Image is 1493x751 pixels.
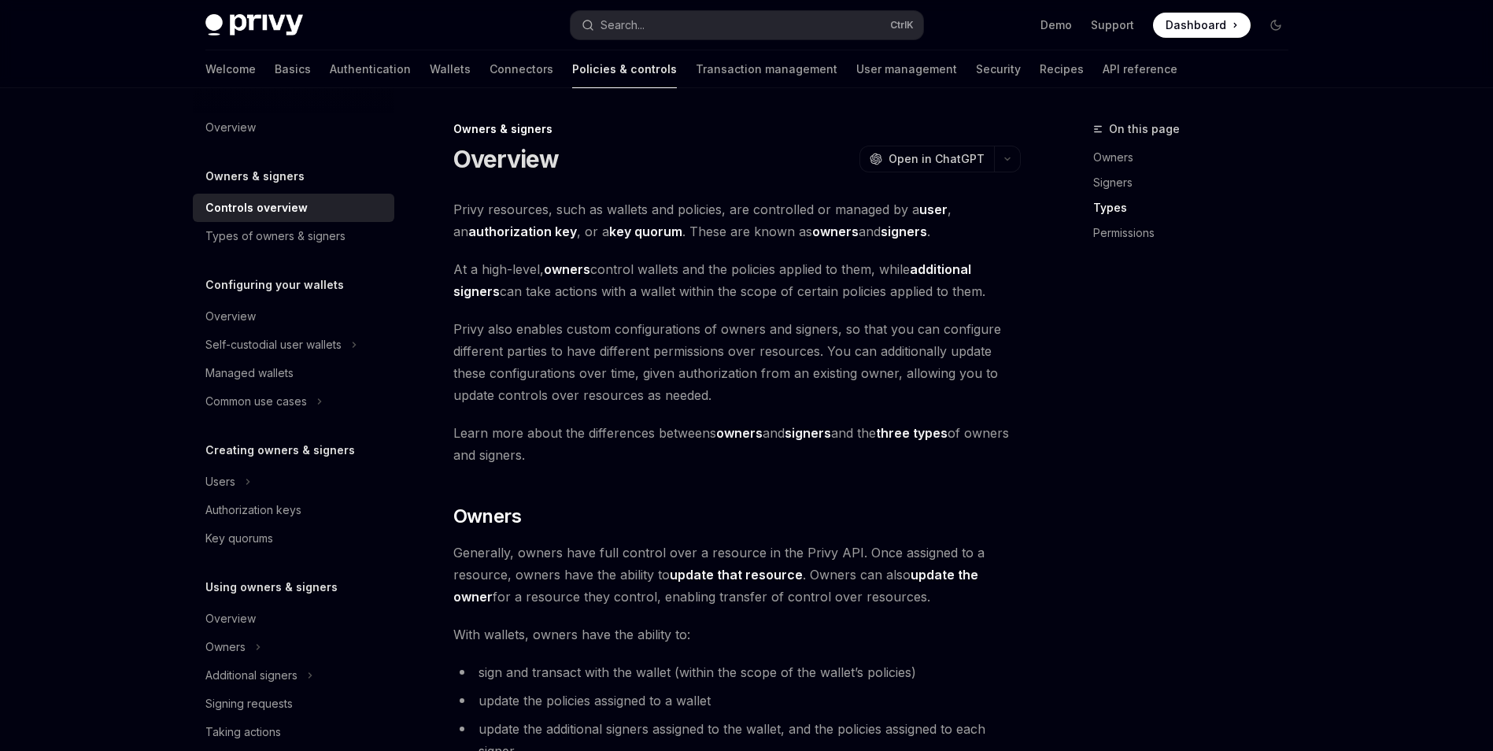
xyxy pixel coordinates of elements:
a: Recipes [1040,50,1084,88]
a: Basics [275,50,311,88]
button: Open in ChatGPT [859,146,994,172]
span: Learn more about the differences betweens and and the of owners and signers. [453,422,1021,466]
button: Owners [193,633,394,661]
div: Search... [601,16,645,35]
a: authorization key [468,224,577,240]
a: Overview [193,113,394,142]
strong: update that resource [670,567,803,583]
a: Overview [193,302,394,331]
strong: three types [876,425,948,441]
a: three types [876,425,948,442]
a: signers [785,425,831,442]
h5: Using owners & signers [205,578,338,597]
span: On this page [1109,120,1180,139]
span: Open in ChatGPT [889,151,985,167]
a: Permissions [1093,220,1301,246]
a: Controls overview [193,194,394,222]
a: Signing requests [193,690,394,718]
a: Taking actions [193,718,394,746]
div: Overview [205,307,256,326]
a: Connectors [490,50,553,88]
div: Signing requests [205,694,293,713]
button: Self-custodial user wallets [193,331,394,359]
button: Users [193,468,394,496]
span: Dashboard [1166,17,1226,33]
a: User management [856,50,957,88]
span: Ctrl K [890,19,914,31]
a: Demo [1040,17,1072,33]
div: Additional signers [205,666,297,685]
button: Toggle dark mode [1263,13,1288,38]
div: Types of owners & signers [205,227,346,246]
a: Key quorums [193,524,394,553]
div: Common use cases [205,392,307,411]
a: Signers [1093,170,1301,195]
span: Privy also enables custom configurations of owners and signers, so that you can configure differe... [453,318,1021,406]
img: dark logo [205,14,303,36]
strong: owners [812,224,859,239]
span: With wallets, owners have the ability to: [453,623,1021,646]
strong: signers [881,224,927,239]
h5: Owners & signers [205,167,305,186]
strong: owners [716,425,763,441]
div: Key quorums [205,529,273,548]
div: Managed wallets [205,364,294,383]
span: Owners [453,504,521,529]
a: Owners [1093,145,1301,170]
strong: user [919,202,948,217]
strong: signers [785,425,831,441]
button: Additional signers [193,661,394,690]
span: Privy resources, such as wallets and policies, are controlled or managed by a , an , or a . These... [453,198,1021,242]
a: Dashboard [1153,13,1251,38]
div: Owners & signers [453,121,1021,137]
button: Search...CtrlK [571,11,923,39]
a: Security [976,50,1021,88]
strong: key quorum [609,224,682,239]
a: Types of owners & signers [193,222,394,250]
div: Authorization keys [205,501,301,520]
span: Generally, owners have full control over a resource in the Privy API. Once assigned to a resource... [453,542,1021,608]
div: Controls overview [205,198,308,217]
div: Owners [205,638,246,657]
a: Policies & controls [572,50,677,88]
a: key quorum [609,224,682,240]
strong: owners [544,261,590,277]
a: owners [716,425,763,442]
div: Overview [205,118,256,137]
a: Wallets [430,50,471,88]
h1: Overview [453,145,560,173]
div: Taking actions [205,723,281,742]
a: Transaction management [696,50,837,88]
a: Authentication [330,50,411,88]
a: Managed wallets [193,359,394,387]
h5: Creating owners & signers [205,441,355,460]
a: API reference [1103,50,1177,88]
a: Types [1093,195,1301,220]
span: sign and transact with the wallet (within the scope of the wallet’s policies) [479,664,916,680]
div: Users [205,472,235,491]
a: Support [1091,17,1134,33]
a: Welcome [205,50,256,88]
span: At a high-level, control wallets and the policies applied to them, while can take actions with a ... [453,258,1021,302]
strong: authorization key [468,224,577,239]
div: Overview [205,609,256,628]
a: Authorization keys [193,496,394,524]
a: user [919,202,948,218]
a: Overview [193,605,394,633]
div: Self-custodial user wallets [205,335,342,354]
button: Common use cases [193,387,394,416]
h5: Configuring your wallets [205,276,344,294]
